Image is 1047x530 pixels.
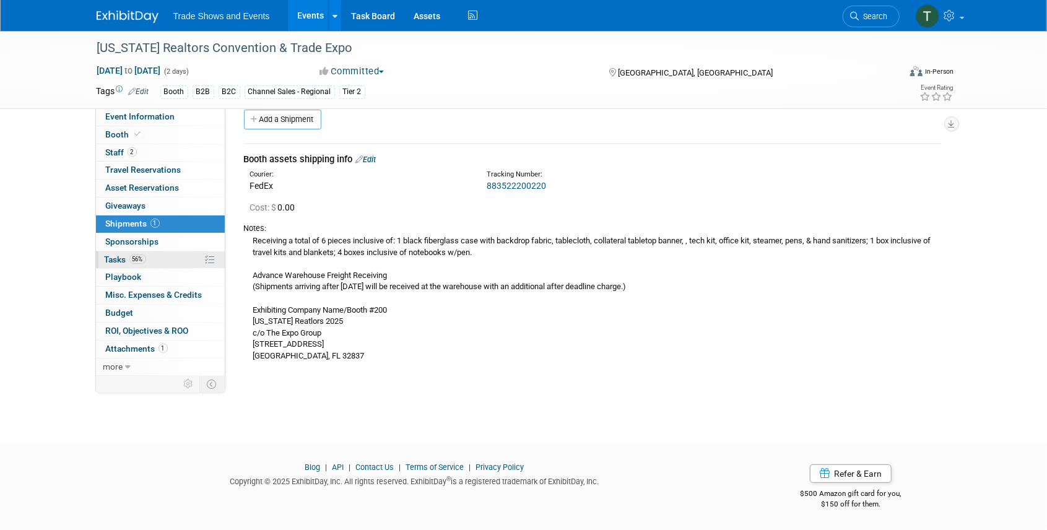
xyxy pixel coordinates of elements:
div: $150 off for them. [751,499,951,510]
span: 56% [129,254,146,264]
span: 1 [150,219,160,228]
div: Event Format [827,64,954,83]
a: Shipments1 [96,215,225,233]
a: Attachments1 [96,341,225,358]
span: Misc. Expenses & Credits [106,290,202,300]
div: In-Person [924,67,954,76]
div: Booth assets shipping info [244,153,942,166]
span: 2 [128,147,137,157]
a: Event Information [96,108,225,126]
a: Giveaways [96,198,225,215]
span: Search [859,12,888,21]
a: Tasks56% [96,251,225,269]
span: Cost: $ [250,202,278,212]
span: Event Information [106,111,175,121]
a: Booth [96,126,225,144]
a: API [332,463,344,472]
td: Personalize Event Tab Strip [178,376,200,392]
span: Staff [106,147,137,157]
a: Edit [356,155,376,164]
span: [GEOGRAPHIC_DATA], [GEOGRAPHIC_DATA] [618,68,773,77]
span: more [103,362,123,371]
span: Travel Reservations [106,165,181,175]
i: Booth reservation complete [135,131,141,137]
a: Travel Reservations [96,162,225,179]
a: Terms of Service [406,463,464,472]
span: Tasks [105,254,146,264]
div: Channel Sales - Regional [245,85,335,98]
img: Tiff Wagner [916,4,939,28]
div: B2C [219,85,240,98]
span: 1 [159,344,168,353]
span: 0.00 [250,202,300,212]
a: Blog [305,463,320,472]
span: ROI, Objectives & ROO [106,326,189,336]
span: Playbook [106,272,142,282]
span: Attachments [106,344,168,354]
a: Sponsorships [96,233,225,251]
span: to [123,66,135,76]
span: | [322,463,330,472]
span: Budget [106,308,134,318]
span: Asset Reservations [106,183,180,193]
div: Courier: [250,170,468,180]
div: Tracking Number: [487,170,764,180]
span: Sponsorships [106,237,159,246]
span: | [396,463,404,472]
span: | [466,463,474,472]
div: Event Rating [919,85,953,91]
a: Add a Shipment [244,110,321,129]
div: Tier 2 [339,85,365,98]
span: (2 days) [163,67,189,76]
a: Search [843,6,900,27]
div: Receiving a total of 6 pieces inclusive of: 1 black fiberglass case with backdrop fabric, tablecl... [244,234,942,362]
span: Trade Shows and Events [173,11,270,21]
a: ROI, Objectives & ROO [96,323,225,340]
div: Booth [160,85,188,98]
sup: ® [446,476,451,482]
a: Refer & Earn [810,464,892,483]
div: Notes: [244,223,942,234]
span: | [345,463,354,472]
a: Privacy Policy [476,463,524,472]
span: Booth [106,129,144,139]
div: FedEx [250,180,468,192]
td: Tags [97,85,149,99]
td: Toggle Event Tabs [199,376,225,392]
div: Copyright © 2025 ExhibitDay, Inc. All rights reserved. ExhibitDay is a registered trademark of Ex... [97,473,733,487]
img: Format-Inperson.png [910,66,923,76]
span: Shipments [106,219,160,228]
a: more [96,358,225,376]
div: $500 Amazon gift card for you, [751,480,951,509]
a: Edit [129,87,149,96]
a: Playbook [96,269,225,286]
div: B2B [193,85,214,98]
div: [US_STATE] Realtors Convention & Trade Expo [93,37,881,59]
a: Staff2 [96,144,225,162]
button: Committed [315,65,389,78]
span: [DATE] [DATE] [97,65,162,76]
a: Asset Reservations [96,180,225,197]
img: ExhibitDay [97,11,159,23]
a: Budget [96,305,225,322]
a: 883522200220 [487,181,546,191]
a: Misc. Expenses & Credits [96,287,225,304]
a: Contact Us [355,463,394,472]
span: Giveaways [106,201,146,211]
